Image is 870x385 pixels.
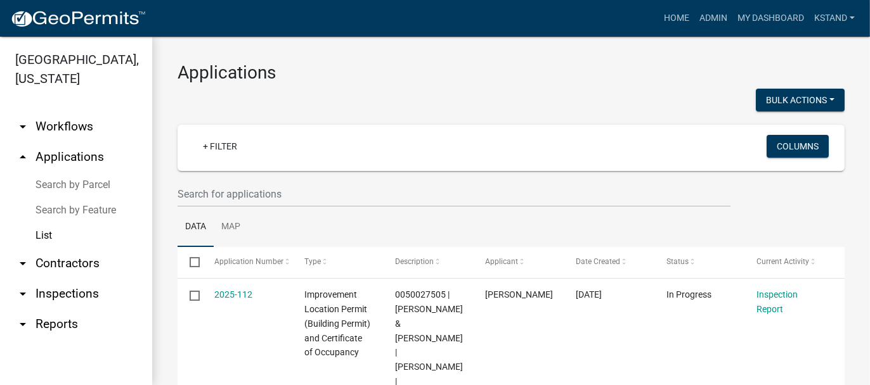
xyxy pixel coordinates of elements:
button: Bulk Actions [756,89,845,111]
a: + Filter [193,135,247,158]
span: Type [304,257,321,266]
a: Admin [694,6,732,30]
i: arrow_drop_down [15,119,30,134]
datatable-header-cell: Select [178,247,202,277]
span: Application Number [214,257,283,266]
i: arrow_drop_up [15,149,30,165]
a: Home [659,6,694,30]
span: PAUL BLACK [486,289,554,300]
datatable-header-cell: Description [383,247,474,277]
span: Date Created [576,257,620,266]
datatable-header-cell: Date Created [564,247,654,277]
datatable-header-cell: Applicant [473,247,564,277]
h3: Applications [178,62,845,84]
i: arrow_drop_down [15,256,30,271]
i: arrow_drop_down [15,286,30,301]
button: Columns [767,135,829,158]
a: Inspection Report [757,289,798,314]
span: Current Activity [757,257,810,266]
input: Search for applications [178,181,730,207]
datatable-header-cell: Type [292,247,383,277]
i: arrow_drop_down [15,317,30,332]
span: Improvement Location Permit (Building Permit) and Certificate of Occupancy [304,289,370,357]
datatable-header-cell: Status [654,247,745,277]
datatable-header-cell: Current Activity [744,247,835,277]
a: 2025-112 [214,289,252,300]
a: My Dashboard [732,6,809,30]
a: Map [214,207,248,248]
span: In Progress [666,289,711,300]
span: 08/11/2025 [576,289,602,300]
datatable-header-cell: Application Number [202,247,292,277]
span: Status [666,257,689,266]
a: kstand [809,6,860,30]
a: Data [178,207,214,248]
span: Applicant [486,257,519,266]
span: Description [395,257,434,266]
